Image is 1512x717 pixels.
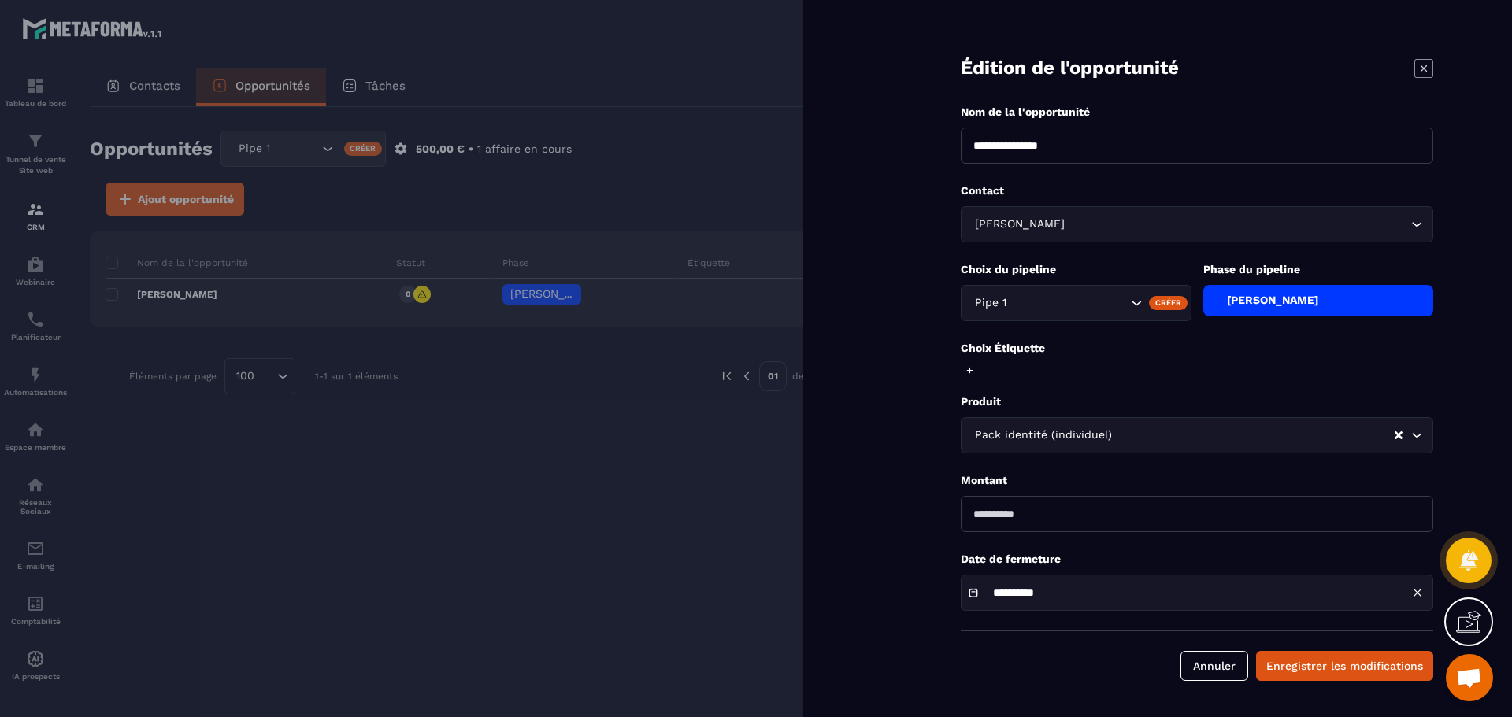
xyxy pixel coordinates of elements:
p: Choix Étiquette [961,341,1433,356]
p: Choix du pipeline [961,262,1191,277]
input: Search for option [1026,294,1127,312]
p: Nom de la l'opportunité [961,105,1433,120]
p: Date de fermeture [961,552,1433,567]
span: Pack identité (individuel) [971,427,1115,444]
p: Contact [961,183,1433,198]
span: Pipe 1 [971,294,1026,312]
input: Search for option [1068,216,1407,233]
p: Montant [961,473,1433,488]
button: Enregistrer les modifications [1256,651,1433,681]
button: Clear Selected [1395,430,1403,442]
p: Édition de l'opportunité [961,55,1179,81]
div: Search for option [961,206,1433,242]
button: Annuler [1180,651,1248,681]
input: Search for option [1115,427,1393,444]
div: Ouvrir le chat [1446,654,1493,701]
div: Créer [1149,296,1188,310]
p: Phase du pipeline [1203,262,1434,277]
div: Search for option [961,417,1433,453]
div: Search for option [961,285,1191,321]
p: Produit [961,394,1433,409]
span: [PERSON_NAME] [971,216,1068,233]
